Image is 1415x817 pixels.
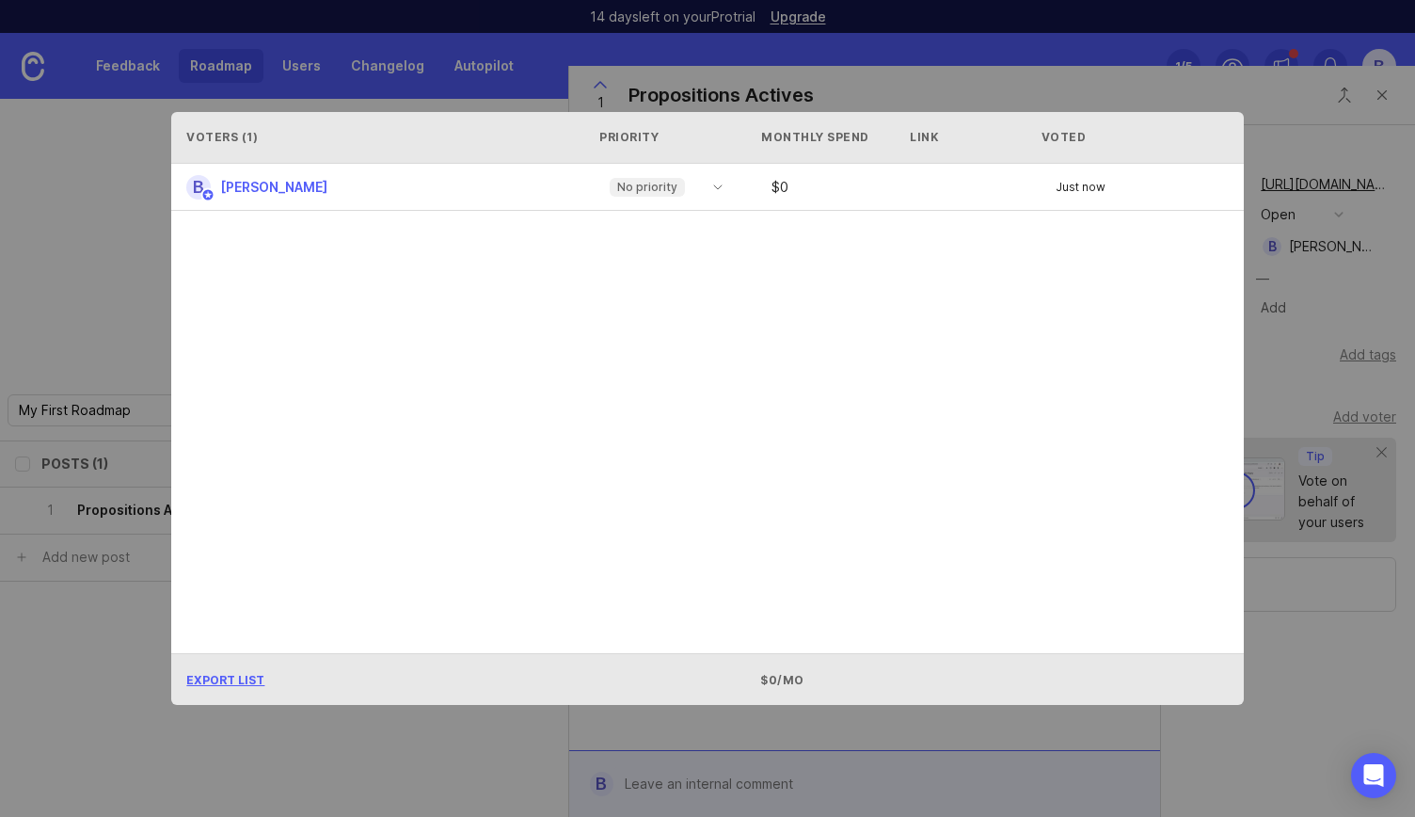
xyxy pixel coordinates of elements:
[764,181,920,194] div: $ 0
[201,187,215,201] img: member badge
[599,129,723,145] div: Priority
[617,180,677,195] p: No priority
[186,175,211,200] div: B
[1056,182,1105,193] span: Just now
[910,129,939,145] div: Link
[1041,129,1230,145] div: Voted
[220,179,327,195] span: [PERSON_NAME]
[186,129,580,145] div: Voters ( 1 )
[703,180,733,195] svg: toggle icon
[761,129,902,145] div: Monthly Spend
[761,672,902,688] div: $0/mo
[1351,753,1396,798] div: Open Intercom Messenger
[186,175,342,200] a: B[PERSON_NAME]
[598,172,734,202] div: toggle menu
[186,673,264,687] span: Export List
